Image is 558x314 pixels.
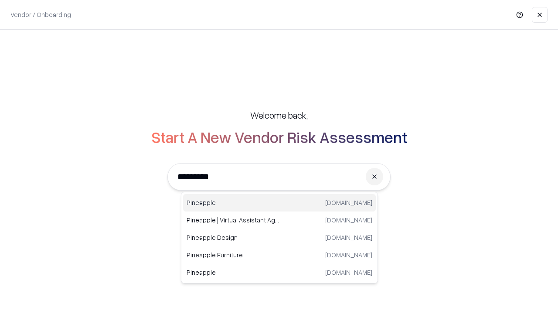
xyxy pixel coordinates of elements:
p: Pineapple Design [187,233,279,242]
div: Suggestions [181,192,378,283]
p: [DOMAIN_NAME] [325,268,372,277]
p: Vendor / Onboarding [10,10,71,19]
p: [DOMAIN_NAME] [325,215,372,225]
p: Pineapple [187,268,279,277]
p: Pineapple | Virtual Assistant Agency [187,215,279,225]
p: [DOMAIN_NAME] [325,198,372,207]
p: Pineapple [187,198,279,207]
h5: Welcome back, [250,109,308,121]
p: [DOMAIN_NAME] [325,250,372,259]
p: [DOMAIN_NAME] [325,233,372,242]
h2: Start A New Vendor Risk Assessment [151,128,407,146]
p: Pineapple Furniture [187,250,279,259]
